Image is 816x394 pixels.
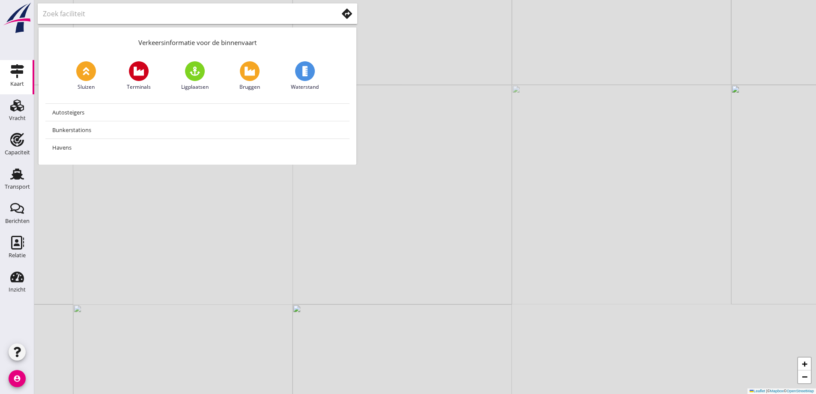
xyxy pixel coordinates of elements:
[52,142,343,153] div: Havens
[43,7,326,21] input: Zoek faciliteit
[747,388,816,394] div: © ©
[39,27,356,54] div: Verkeersinformatie voor de binnenvaart
[52,125,343,135] div: Bunkerstations
[802,358,807,369] span: +
[750,389,765,393] a: Leaflet
[291,83,319,91] span: Waterstand
[181,83,209,91] span: Ligplaatsen
[9,370,26,387] i: account_circle
[78,83,95,91] span: Sluizen
[291,61,319,91] a: Waterstand
[786,389,814,393] a: OpenStreetMap
[239,61,260,91] a: Bruggen
[9,115,26,121] div: Vracht
[127,83,151,91] span: Terminals
[181,61,209,91] a: Ligplaatsen
[798,370,811,383] a: Zoom out
[802,371,807,382] span: −
[76,61,96,91] a: Sluizen
[10,81,24,87] div: Kaart
[127,61,151,91] a: Terminals
[239,83,260,91] span: Bruggen
[9,287,26,292] div: Inzicht
[9,253,26,258] div: Relatie
[5,150,30,155] div: Capaciteit
[770,389,784,393] a: Mapbox
[798,358,811,370] a: Zoom in
[2,2,33,34] img: logo-small.a267ee39.svg
[5,218,30,224] div: Berichten
[5,184,30,189] div: Transport
[52,107,343,117] div: Autosteigers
